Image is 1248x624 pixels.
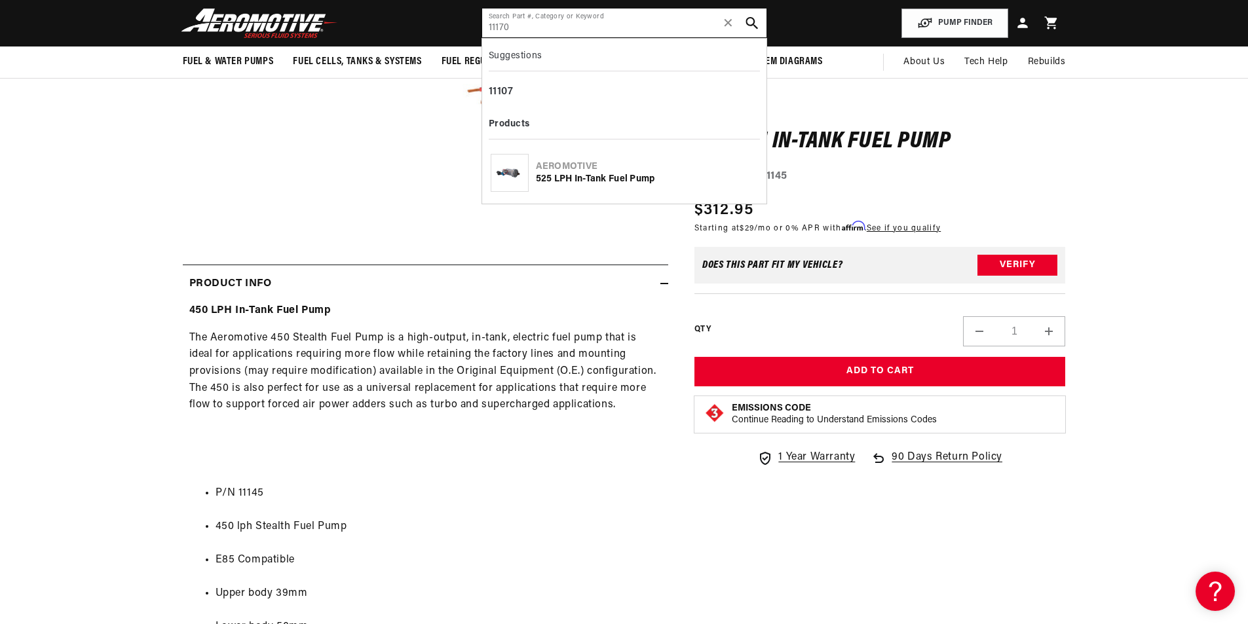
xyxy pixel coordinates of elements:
img: 525 LPH In-Tank Fuel Pump [491,161,528,186]
button: search button [738,9,766,37]
b: Products [489,119,530,129]
li: P/N 11145 [216,485,662,502]
summary: System Diagrams [736,46,833,77]
span: $29 [740,224,754,232]
button: Emissions CodeContinue Reading to Understand Emissions Codes [732,403,937,426]
span: Affirm [842,221,865,230]
summary: Product Info [183,265,668,303]
div: Does This part fit My vehicle? [702,260,843,270]
span: 1 Year Warranty [778,449,855,466]
img: Emissions code [704,403,725,424]
span: About Us [903,57,945,67]
span: ✕ [723,12,734,33]
span: Rebuilds [1028,55,1066,69]
div: 525 LPH In-Tank Fuel Pump [536,173,758,186]
p: Continue Reading to Understand Emissions Codes [732,414,937,426]
h2: Product Info [189,276,272,293]
span: Tech Help [964,55,1008,69]
button: Add to Cart [694,357,1066,386]
strong: Emissions Code [732,403,811,413]
strong: 11145 [762,171,787,181]
summary: Fuel Regulators [432,46,528,77]
div: 11107 [489,81,760,103]
li: Upper body 39mm [216,585,662,602]
p: Starting at /mo or 0% APR with . [694,221,941,234]
li: E85 Compatible [216,552,662,569]
span: $312.95 [694,198,753,221]
h1: 450 LPH In-Tank Fuel Pump [694,131,1066,152]
summary: Tech Help [955,46,1017,78]
button: PUMP FINDER [901,9,1008,38]
label: QTY [694,324,711,335]
summary: Rebuilds [1018,46,1076,78]
a: See if you qualify - Learn more about Affirm Financing (opens in modal) [867,224,941,232]
a: About Us [894,46,955,78]
summary: Fuel Cells, Tanks & Systems [283,46,431,77]
button: Verify [977,255,1057,276]
span: 90 Days Return Policy [892,449,1002,479]
a: 1 Year Warranty [757,449,855,466]
div: Aeromotive [536,160,758,174]
p: The Aeromotive 450 Stealth Fuel Pump is a high-output, in-tank, electric fuel pump that is ideal ... [189,330,662,414]
span: System Diagrams [746,55,823,69]
input: Search by Part Number, Category or Keyword [482,9,766,37]
span: Fuel Regulators [442,55,518,69]
li: 450 lph Stealth Fuel Pump [216,519,662,536]
summary: Fuel & Water Pumps [173,46,284,77]
img: Aeromotive [178,8,341,39]
div: Suggestions [489,45,760,71]
div: Part Number: [694,168,1066,185]
span: Fuel Cells, Tanks & Systems [293,55,421,69]
strong: 450 LPH In-Tank Fuel Pump [189,305,331,316]
span: Fuel & Water Pumps [183,55,274,69]
a: 90 Days Return Policy [871,449,1002,479]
